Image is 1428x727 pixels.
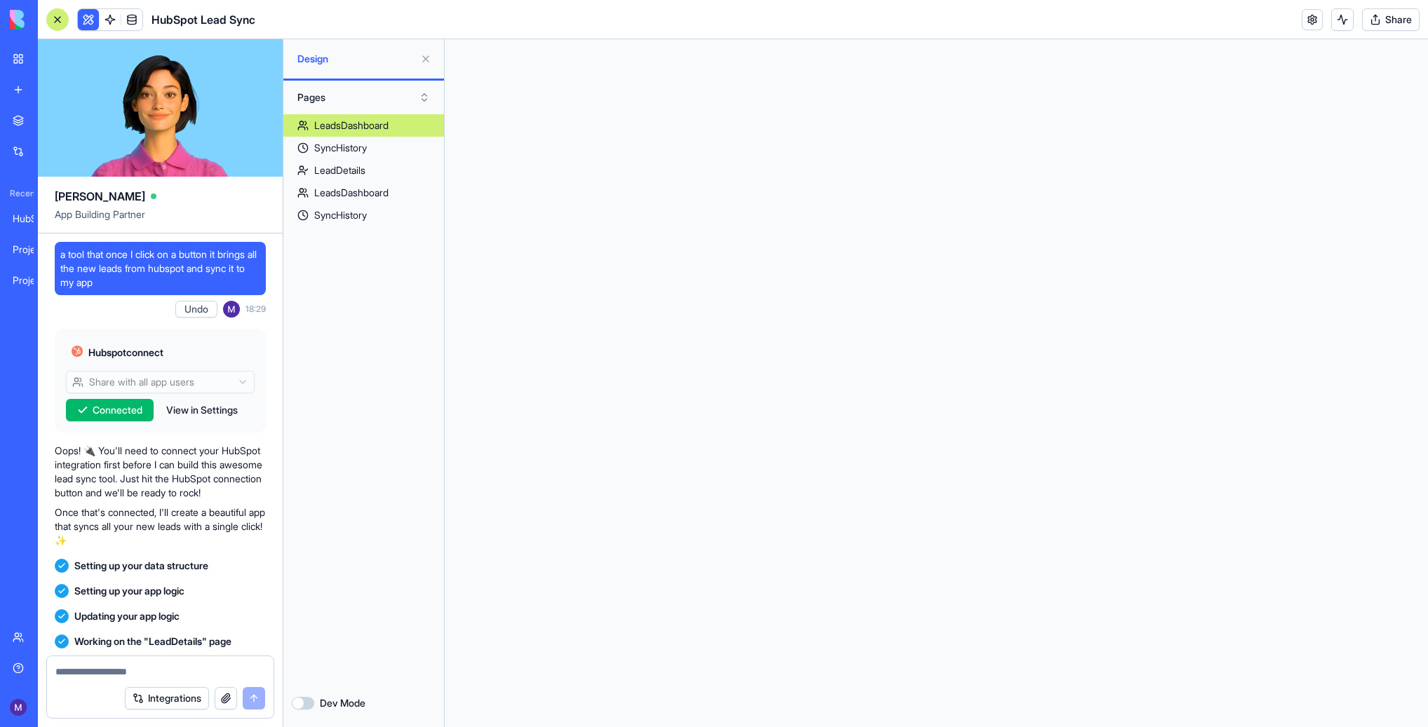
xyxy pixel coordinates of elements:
div: LeadsDashboard [314,118,389,133]
span: Hubspot connect [88,346,163,360]
p: Once that's connected, I'll create a beautiful app that syncs all your new leads with a single cl... [55,505,266,548]
button: Pages [290,86,437,109]
span: Updating your app logic [74,609,180,623]
label: Dev Mode [320,696,365,710]
img: logo [10,10,97,29]
span: 18:29 [245,304,266,315]
a: ProjectHub [4,266,60,294]
div: LeadsDashboard [314,186,389,200]
span: Recent [4,188,34,199]
button: Share [1362,8,1420,31]
a: LeadsDashboard [283,114,444,137]
a: LeadsDashboard [283,182,444,204]
a: LeadDetails [283,159,444,182]
a: HubSpot Lead Sync Tool [4,205,60,233]
div: ProjectHub [13,273,52,287]
p: Oops! 🔌 You'll need to connect your HubSpot integration first before I can build this awesome lea... [55,444,266,500]
span: Design [297,52,415,66]
span: Working on the "LeadDetails" page [74,634,231,648]
img: ACg8ocJtOslkEheqcbxbRNY-DBVyiSoWR6j0po04Vm4_vNZB470J1w=s96-c [10,699,27,716]
button: Integrations [125,687,209,709]
div: HubSpot Lead Sync Tool [13,212,52,226]
h1: HubSpot Lead Sync [151,11,255,28]
div: SyncHistory [314,141,367,155]
button: Undo [175,301,217,318]
img: hubspot [72,346,83,357]
span: Setting up your app logic [74,584,184,598]
button: Connected [66,399,154,421]
div: SyncHistory [314,208,367,222]
div: ProjectHub [13,243,52,257]
span: App Building Partner [55,208,266,233]
div: LeadDetails [314,163,365,177]
span: [PERSON_NAME] [55,188,145,205]
span: Connected [93,403,142,417]
img: ACg8ocJtOslkEheqcbxbRNY-DBVyiSoWR6j0po04Vm4_vNZB470J1w=s96-c [223,301,240,318]
button: View in Settings [159,399,245,421]
span: a tool that once I click on a button it brings all the new leads from hubspot and sync it to my app [60,247,260,290]
a: ProjectHub [4,236,60,264]
a: SyncHistory [283,137,444,159]
span: Setting up your data structure [74,559,208,573]
a: SyncHistory [283,204,444,226]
